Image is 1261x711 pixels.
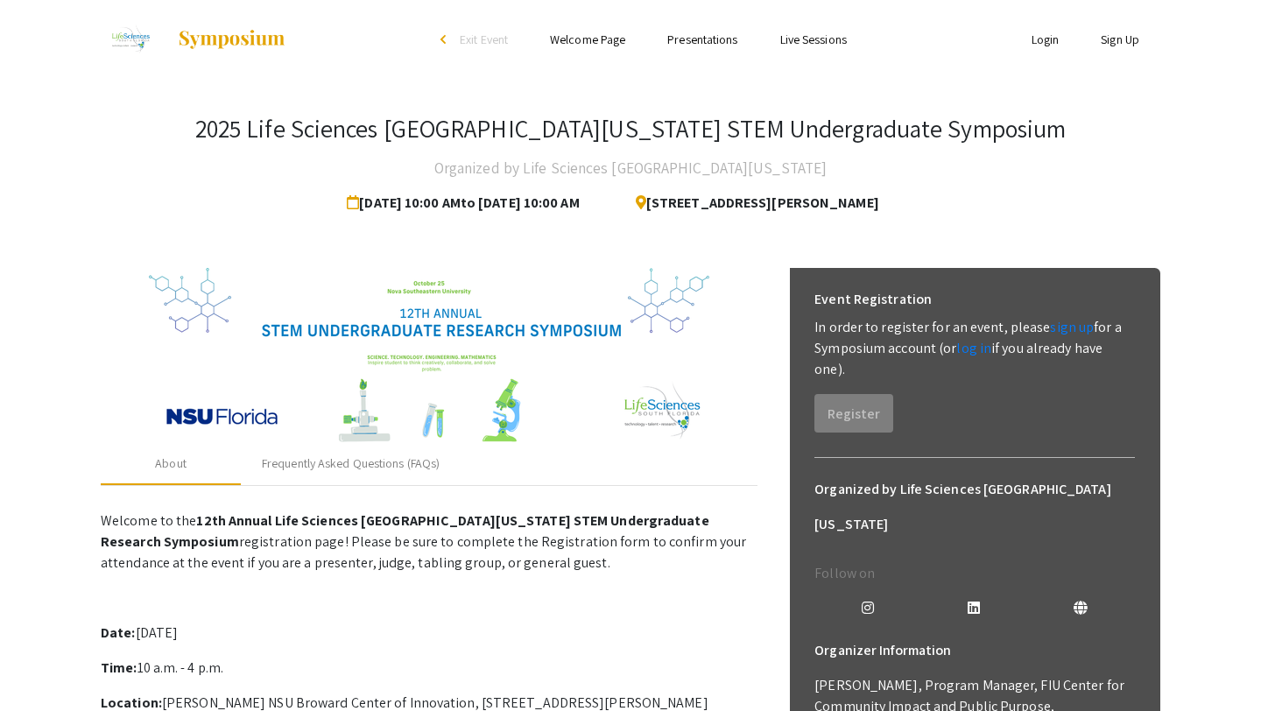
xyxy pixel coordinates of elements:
[814,563,1135,584] p: Follow on
[155,454,187,473] div: About
[13,632,74,698] iframe: Chat
[780,32,847,47] a: Live Sessions
[149,268,709,443] img: 32153a09-f8cb-4114-bf27-cfb6bc84fc69.png
[550,32,625,47] a: Welcome Page
[1050,318,1094,336] a: sign up
[814,633,1135,668] h6: Organizer Information
[347,186,586,221] span: [DATE] 10:00 AM to [DATE] 10:00 AM
[814,317,1135,380] p: In order to register for an event, please for a Symposium account (or if you already have one).
[101,623,136,642] strong: Date:
[814,472,1135,542] h6: Organized by Life Sciences [GEOGRAPHIC_DATA][US_STATE]
[101,510,757,574] p: Welcome to the registration page! Please be sure to complete the Registration form to confirm you...
[195,114,1067,144] h3: 2025 Life Sciences [GEOGRAPHIC_DATA][US_STATE] STEM Undergraduate Symposium
[101,658,757,679] p: 10 a.m. - 4 p.m.
[622,186,879,221] span: [STREET_ADDRESS][PERSON_NAME]
[101,18,286,61] a: 2025 Life Sciences South Florida STEM Undergraduate Symposium
[667,32,737,47] a: Presentations
[814,394,893,433] button: Register
[956,339,991,357] a: log in
[177,29,286,50] img: Symposium by ForagerOne
[101,18,159,61] img: 2025 Life Sciences South Florida STEM Undergraduate Symposium
[434,151,827,186] h4: Organized by Life Sciences [GEOGRAPHIC_DATA][US_STATE]
[101,658,137,677] strong: Time:
[440,34,451,45] div: arrow_back_ios
[1032,32,1060,47] a: Login
[101,623,757,644] p: [DATE]
[262,454,440,473] div: Frequently Asked Questions (FAQs)
[814,282,932,317] h6: Event Registration
[101,511,709,551] strong: 12th Annual Life Sciences [GEOGRAPHIC_DATA][US_STATE] STEM Undergraduate Research Symposium
[460,32,508,47] span: Exit Event
[1101,32,1139,47] a: Sign Up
